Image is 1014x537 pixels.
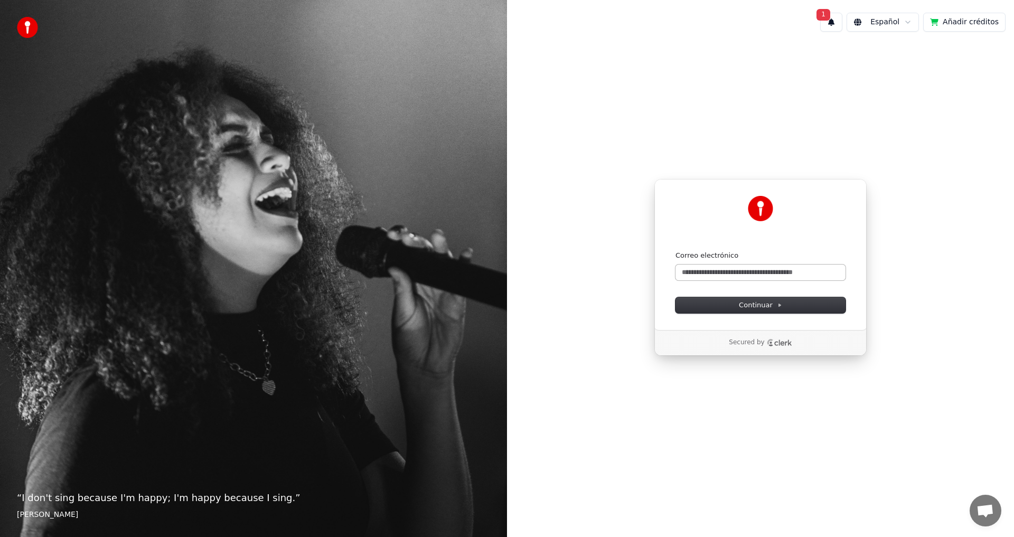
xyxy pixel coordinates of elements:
button: Añadir créditos [923,13,1006,32]
button: Continuar [675,297,846,313]
span: Continuar [739,300,782,310]
img: youka [17,17,38,38]
div: Chat abierto [970,495,1001,526]
footer: [PERSON_NAME] [17,510,490,520]
p: Secured by [729,338,764,347]
label: Correo electrónico [675,251,738,260]
p: “ I don't sing because I'm happy; I'm happy because I sing. ” [17,491,490,505]
button: 1 [820,13,842,32]
span: 1 [816,9,830,21]
img: Youka [748,196,773,221]
a: Clerk logo [767,339,792,346]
